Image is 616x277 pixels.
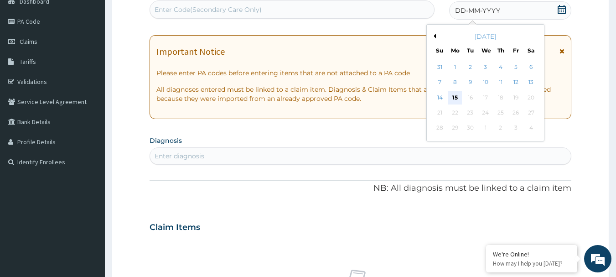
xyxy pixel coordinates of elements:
p: All diagnoses entered must be linked to a claim item. Diagnosis & Claim Items that are visible bu... [156,85,565,103]
button: Previous Month [431,34,436,38]
p: Please enter PA codes before entering items that are not attached to a PA code [156,68,565,78]
div: Tu [466,47,474,54]
div: Choose Monday, September 1st, 2025 [448,60,462,74]
div: Not available Sunday, September 28th, 2025 [433,121,447,135]
div: Choose Sunday, September 14th, 2025 [433,91,447,105]
div: Not available Saturday, October 4th, 2025 [524,121,538,135]
div: Enter diagnosis [155,152,204,161]
div: Su [436,47,444,54]
div: Choose Wednesday, September 3rd, 2025 [479,60,492,74]
div: month 2025-09 [432,60,538,136]
div: Enter Code(Secondary Care Only) [155,5,262,14]
div: Not available Saturday, September 27th, 2025 [524,106,538,120]
div: Not available Wednesday, September 17th, 2025 [479,91,492,105]
div: Not available Sunday, September 21st, 2025 [433,106,447,120]
div: Not available Tuesday, September 30th, 2025 [464,121,477,135]
div: Choose Thursday, September 4th, 2025 [494,60,507,74]
div: Choose Saturday, September 6th, 2025 [524,60,538,74]
div: Choose Monday, September 8th, 2025 [448,76,462,89]
div: Not available Saturday, September 20th, 2025 [524,91,538,105]
div: Not available Thursday, October 2nd, 2025 [494,121,507,135]
div: Choose Sunday, August 31st, 2025 [433,60,447,74]
div: Not available Thursday, September 25th, 2025 [494,106,507,120]
div: We [481,47,489,54]
div: Not available Wednesday, September 24th, 2025 [479,106,492,120]
div: Not available Tuesday, September 16th, 2025 [464,91,477,105]
div: Not available Thursday, September 18th, 2025 [494,91,507,105]
textarea: Type your message and hit 'Enter' [5,182,174,214]
div: Choose Tuesday, September 2nd, 2025 [464,60,477,74]
div: Chat with us now [47,51,153,63]
div: Choose Saturday, September 13th, 2025 [524,76,538,89]
label: Diagnosis [150,136,182,145]
div: Choose Friday, September 5th, 2025 [509,60,523,74]
span: We're online! [53,81,126,173]
div: Not available Tuesday, September 23rd, 2025 [464,106,477,120]
span: Claims [20,37,37,46]
div: Minimize live chat window [150,5,171,26]
div: Not available Friday, September 26th, 2025 [509,106,523,120]
p: NB: All diagnosis must be linked to a claim item [150,183,572,194]
div: Not available Wednesday, October 1st, 2025 [479,121,492,135]
img: d_794563401_company_1708531726252_794563401 [17,46,37,68]
div: Not available Friday, October 3rd, 2025 [509,121,523,135]
div: Mo [451,47,459,54]
div: Fr [512,47,520,54]
div: Th [497,47,505,54]
span: Tariffs [20,57,36,66]
div: Choose Thursday, September 11th, 2025 [494,76,507,89]
div: Choose Wednesday, September 10th, 2025 [479,76,492,89]
div: Not available Friday, September 19th, 2025 [509,91,523,105]
div: Not available Monday, September 22nd, 2025 [448,106,462,120]
div: Not available Monday, September 29th, 2025 [448,121,462,135]
div: Choose Sunday, September 7th, 2025 [433,76,447,89]
span: DD-MM-YYYY [455,6,500,15]
p: How may I help you today? [493,260,570,267]
div: Sa [528,47,535,54]
div: Choose Friday, September 12th, 2025 [509,76,523,89]
h3: Claim Items [150,223,200,233]
div: Choose Monday, September 15th, 2025 [448,91,462,105]
div: Choose Tuesday, September 9th, 2025 [464,76,477,89]
h1: Important Notice [156,47,225,57]
div: [DATE] [430,32,540,41]
div: We're Online! [493,250,570,258]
